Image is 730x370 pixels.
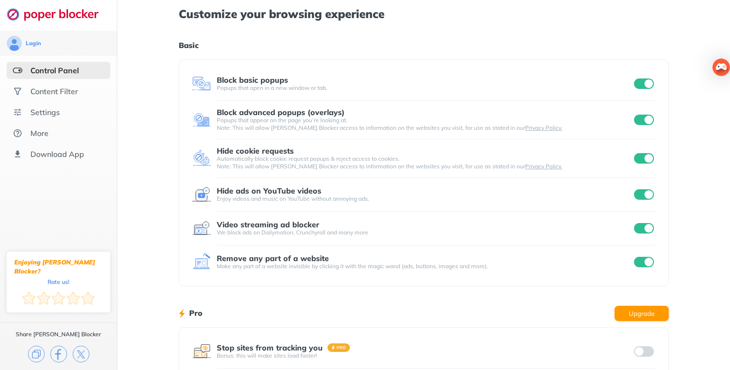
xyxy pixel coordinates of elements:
img: avatar.svg [7,36,22,51]
img: feature icon [192,342,211,361]
button: Upgrade [615,306,669,321]
img: feature icon [192,74,211,93]
img: feature icon [192,219,211,238]
img: feature icon [192,149,211,168]
a: Privacy Policy. [525,124,562,131]
div: Content Filter [30,87,78,96]
img: about.svg [13,128,22,138]
div: Video streaming ad blocker [217,220,319,229]
h1: Pro [189,307,202,319]
img: pro-badge.svg [327,343,350,352]
img: settings.svg [13,107,22,117]
h1: Customize your browsing experience [179,8,669,20]
div: Enjoying [PERSON_NAME] Blocker? [14,258,103,276]
div: We block ads on Dailymotion, Crunchyroll and many more [217,229,632,236]
div: Download App [30,149,84,159]
div: Block advanced popups (overlays) [217,108,345,117]
img: x.svg [73,346,89,362]
img: feature icon [192,185,211,204]
img: social.svg [13,87,22,96]
div: Stop sites from tracking you [217,343,323,352]
div: Share [PERSON_NAME] Blocker [16,331,101,338]
div: Enjoy videos and music on YouTube without annoying ads. [217,195,632,203]
img: download-app.svg [13,149,22,159]
img: features-selected.svg [13,66,22,75]
div: Hide cookie requests [217,146,294,155]
div: Settings [30,107,60,117]
div: Automatically block cookie request popups & reject access to cookies. Note: This will allow [PERS... [217,155,632,170]
img: logo-webpage.svg [7,8,109,21]
div: Remove any part of a website [217,254,329,263]
div: Popups that open in a new window or tab. [217,84,632,92]
a: Privacy Policy. [525,163,562,170]
div: Popups that appear on the page you’re looking at. Note: This will allow [PERSON_NAME] Blocker acc... [217,117,632,132]
img: copy.svg [28,346,45,362]
img: lighting bolt [179,308,185,319]
div: Control Panel [30,66,79,75]
img: feature icon [192,110,211,129]
div: Make any part of a website invisible by clicking it with the magic wand (ads, buttons, images and... [217,263,632,270]
div: Bonus: this will make sites load faster! [217,352,632,360]
div: Rate us! [48,280,69,284]
img: facebook.svg [50,346,67,362]
div: More [30,128,48,138]
div: Block basic popups [217,76,288,84]
h1: Basic [179,39,669,51]
div: Login [26,39,41,47]
img: feature icon [192,253,211,272]
div: Hide ads on YouTube videos [217,186,321,195]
